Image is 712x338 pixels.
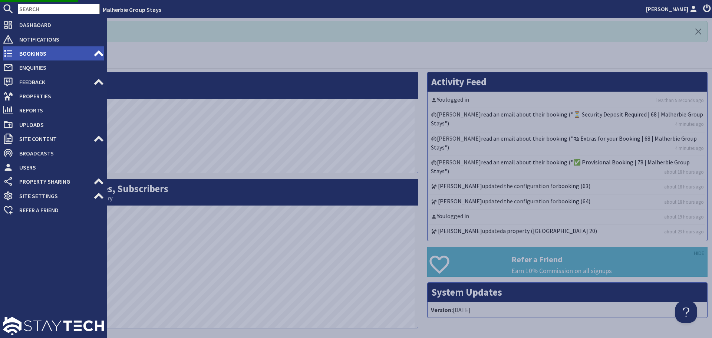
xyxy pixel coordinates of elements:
a: Refer a Friend Earn 10% Commission on all signups [427,247,708,277]
a: Broadcasts [3,147,104,159]
strong: Version: [431,306,453,314]
a: Site Content [3,133,104,145]
a: Activity Feed [431,76,487,88]
span: Site Settings [13,190,93,202]
h2: Bookings, Enquiries, Subscribers [23,179,418,206]
span: Broadcasts [13,147,104,159]
a: Property Sharing [3,175,104,187]
a: read an email about their booking ("🛍 Extras for your Booking | 68 | Malherbie Group Stays") [431,135,697,151]
a: about 18 hours ago [664,168,704,175]
a: about 18 hours ago [664,183,704,190]
div: Logged In! Hello! [22,21,708,42]
h2: Visits per Day [23,72,418,99]
span: Bookings [13,47,93,59]
a: [PERSON_NAME] [438,227,482,234]
span: Properties [13,90,104,102]
a: Enquiries [3,62,104,73]
a: You [437,96,445,103]
li: [PERSON_NAME] [429,156,705,180]
li: [DATE] [429,304,705,316]
a: booking (63) [558,182,590,190]
a: Bookings [3,47,104,59]
a: read an email about their booking ("⏳ Security Deposit Required | 68 | Malherbie Group Stays") [431,111,703,127]
a: about 18 hours ago [664,198,704,206]
a: booking (64) [558,197,590,205]
a: Malherbie Group Stays [103,6,161,13]
a: less than 5 seconds ago [656,97,704,104]
a: Feedback [3,76,104,88]
span: Feedback [13,76,93,88]
h3: Refer a Friend [511,255,707,264]
a: Properties [3,90,104,102]
a: Users [3,161,104,173]
a: Notifications [3,33,104,45]
li: logged in [429,210,705,225]
iframe: Toggle Customer Support [675,301,697,323]
a: Site Settings [3,190,104,202]
li: updated the configuration for [429,195,705,210]
img: staytech_l_w-4e588a39d9fa60e82540d7cfac8cfe4b7147e857d3e8dbdfbd41c59d52db0ec4.svg [3,317,104,335]
a: [PERSON_NAME] [438,182,482,190]
a: HIDE [694,249,704,257]
li: logged in [429,93,705,108]
a: Dashboard [3,19,104,31]
span: Reports [13,104,104,116]
p: Earn 10% Commission on all signups [511,266,707,276]
span: Uploads [13,119,104,131]
a: You [437,212,445,220]
a: Uploads [3,119,104,131]
span: Dashboard [13,19,104,31]
li: updated [429,225,705,239]
li: [PERSON_NAME] [429,108,705,132]
a: about 19 hours ago [664,213,704,220]
a: [PERSON_NAME] [646,4,699,13]
span: Refer a Friend [13,204,104,216]
span: Property Sharing [13,175,93,187]
small: This Month: 0 Bookings, 1 Enquiry [26,195,414,202]
li: [PERSON_NAME] [429,132,705,156]
a: Refer a Friend [3,204,104,216]
span: Users [13,161,104,173]
a: a property ([GEOGRAPHIC_DATA] 20) [503,227,597,234]
a: 4 minutes ago [675,145,704,152]
span: Notifications [13,33,104,45]
a: about 23 hours ago [664,228,704,235]
span: Enquiries [13,62,104,73]
a: 4 minutes ago [675,121,704,128]
small: This Month: 1204 Visits [26,88,414,95]
input: SEARCH [18,4,100,14]
a: Reports [3,104,104,116]
span: Site Content [13,133,93,145]
a: read an email about their booking ("✅ Provisional Booking | 78 | Malherbie Group Stays") [431,158,690,175]
li: updated the configuration for [429,180,705,195]
a: [PERSON_NAME] [438,197,482,205]
a: System Updates [431,286,502,298]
